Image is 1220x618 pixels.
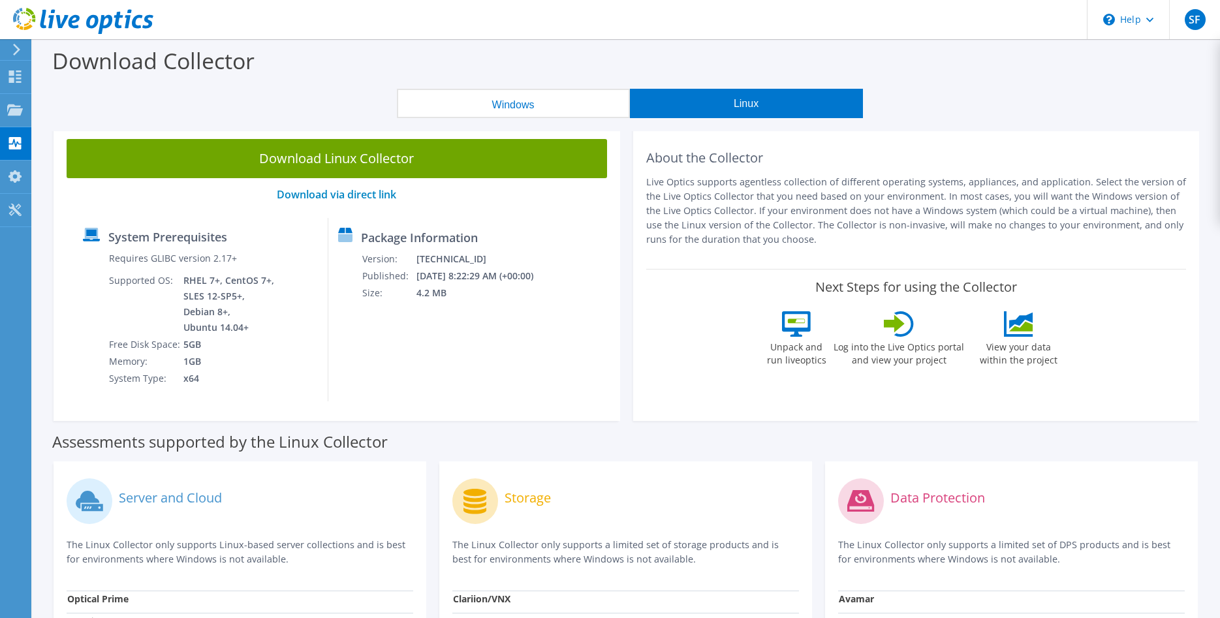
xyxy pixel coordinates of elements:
td: Version: [362,251,416,268]
td: Free Disk Space: [108,336,183,353]
td: RHEL 7+, CentOS 7+, SLES 12-SP5+, Debian 8+, Ubuntu 14.04+ [183,272,277,336]
td: [DATE] 8:22:29 AM (+00:00) [416,268,551,285]
strong: Avamar [839,593,874,605]
p: The Linux Collector only supports a limited set of DPS products and is best for environments wher... [838,538,1185,566]
strong: Clariion/VNX [453,593,510,605]
a: Download Linux Collector [67,139,607,178]
td: [TECHNICAL_ID] [416,251,551,268]
td: Memory: [108,353,183,370]
td: Size: [362,285,416,301]
label: View your data within the project [971,337,1065,367]
td: 1GB [183,353,277,370]
label: Requires GLIBC version 2.17+ [109,252,237,265]
td: Supported OS: [108,272,183,336]
td: Published: [362,268,416,285]
button: Windows [397,89,630,118]
label: Package Information [361,231,478,244]
button: Linux [630,89,863,118]
label: Data Protection [890,491,985,504]
label: Storage [505,491,551,504]
td: 5GB [183,336,277,353]
td: 4.2 MB [416,285,551,301]
p: The Linux Collector only supports Linux-based server collections and is best for environments whe... [67,538,413,566]
svg: \n [1103,14,1115,25]
td: System Type: [108,370,183,387]
label: Server and Cloud [119,491,222,504]
label: Unpack and run liveoptics [766,337,826,367]
p: Live Optics supports agentless collection of different operating systems, appliances, and applica... [646,175,1187,247]
td: x64 [183,370,277,387]
p: The Linux Collector only supports a limited set of storage products and is best for environments ... [452,538,799,566]
label: System Prerequisites [108,230,227,243]
a: Download via direct link [277,187,396,202]
strong: Optical Prime [67,593,129,605]
label: Assessments supported by the Linux Collector [52,435,388,448]
label: Next Steps for using the Collector [815,279,1017,295]
span: SF [1185,9,1206,30]
label: Download Collector [52,46,255,76]
h2: About the Collector [646,150,1187,166]
label: Log into the Live Optics portal and view your project [833,337,965,367]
